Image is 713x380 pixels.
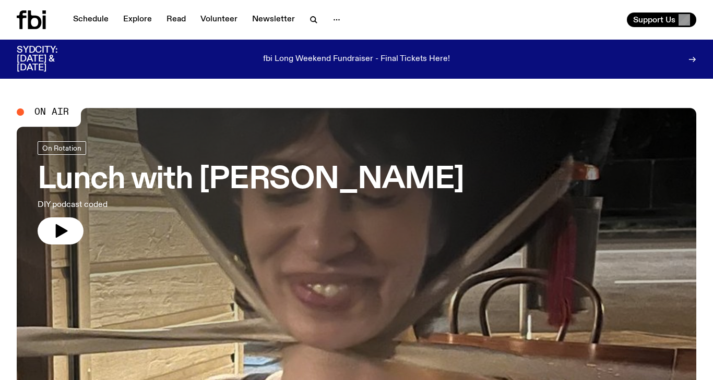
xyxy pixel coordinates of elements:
[38,141,464,244] a: Lunch with [PERSON_NAME]DIY podcast coded
[160,13,192,27] a: Read
[38,165,464,194] h3: Lunch with [PERSON_NAME]
[117,13,158,27] a: Explore
[38,199,305,211] p: DIY podcast coded
[42,144,81,152] span: On Rotation
[627,13,696,27] button: Support Us
[246,13,301,27] a: Newsletter
[67,13,115,27] a: Schedule
[34,107,69,117] span: On Air
[263,55,450,64] p: fbi Long Weekend Fundraiser - Final Tickets Here!
[17,46,84,72] h3: SYDCITY: [DATE] & [DATE]
[38,141,86,155] a: On Rotation
[633,15,675,24] span: Support Us
[194,13,244,27] a: Volunteer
